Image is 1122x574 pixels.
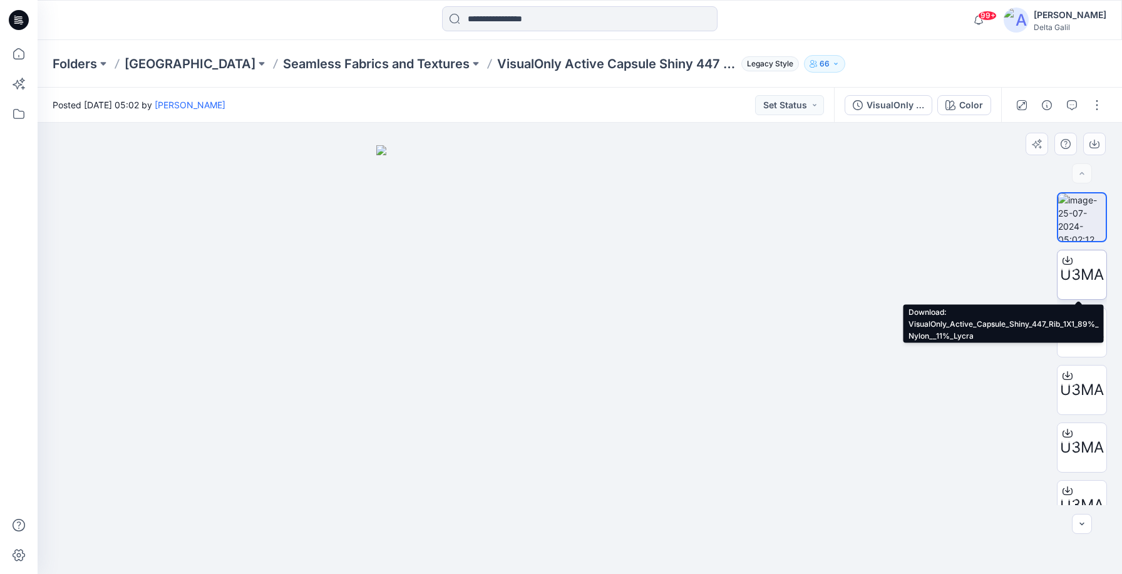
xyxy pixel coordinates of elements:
[1060,379,1104,401] span: U3MA
[1037,95,1057,115] button: Details
[978,11,997,21] span: 99+
[283,55,470,73] a: Seamless Fabrics and Textures
[497,55,736,73] p: VisualOnly Active Capsule Shiny 447 Rib 1X1 89% Nylon 11% Lycra
[804,55,845,73] button: 66
[867,98,924,112] div: VisualOnly Active Capsule Shiny 447 Rib 1X1 89% Nylon 11% Lycra
[53,98,225,111] span: Posted [DATE] 05:02 by
[1060,321,1104,344] span: U3MA
[53,55,97,73] a: Folders
[1004,8,1029,33] img: avatar
[937,95,991,115] button: Color
[1060,494,1104,516] span: U3MA
[155,100,225,110] a: [PERSON_NAME]
[959,98,983,112] div: Color
[1060,436,1104,459] span: U3MA
[741,56,799,71] span: Legacy Style
[820,57,830,71] p: 66
[736,55,799,73] button: Legacy Style
[125,55,255,73] a: [GEOGRAPHIC_DATA]
[1034,23,1106,32] div: Delta Galil
[1058,193,1106,241] img: image-25-07-2024-05:02:12
[1060,264,1104,286] span: U3MA
[1034,8,1106,23] div: [PERSON_NAME]
[845,95,932,115] button: VisualOnly Active Capsule Shiny 447 Rib 1X1 89% Nylon 11% Lycra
